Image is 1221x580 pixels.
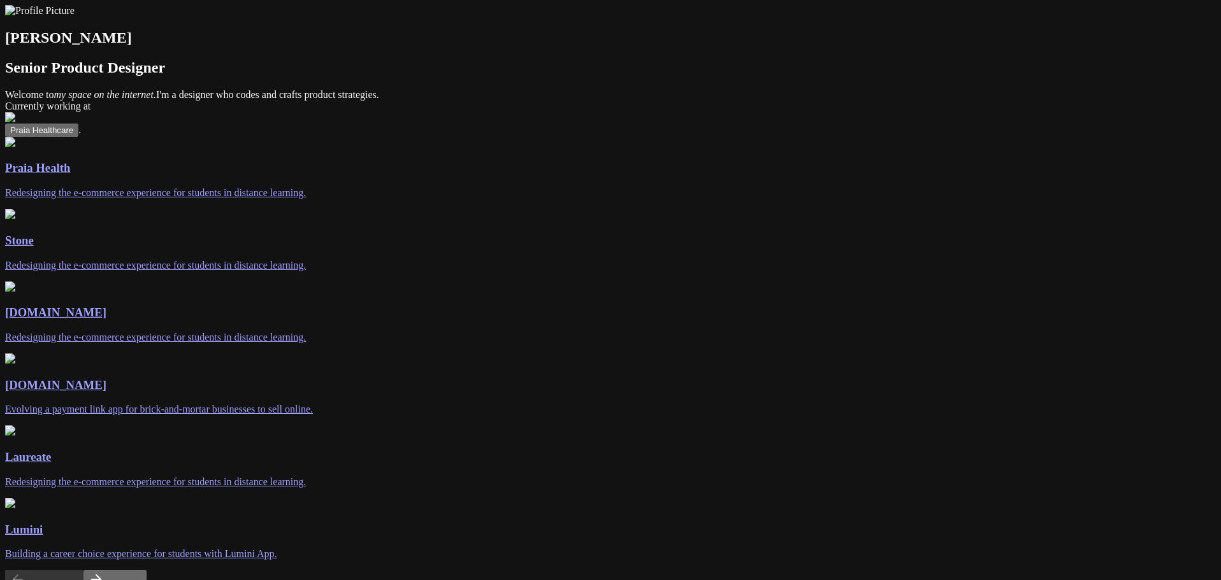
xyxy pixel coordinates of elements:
[5,59,1216,76] h2: Senior Product Designer
[5,498,1216,560] a: LuminiBuilding a career choice experience for students with Lumini App.
[5,209,1216,271] a: StoneRedesigning the e-commerce experience for students in distance learning.
[5,450,1216,464] h3: Laureate
[5,89,1216,135] span: Welcome to I'm a designer who codes and crafts product strategies. Currently working at .
[5,260,1216,271] p: Redesigning the e-commerce experience for students in distance learning.
[5,281,1216,343] a: [DOMAIN_NAME]Redesigning the e-commerce experience for students in distance learning.
[5,234,1216,248] h3: Stone
[5,161,1216,175] h3: Praia Health
[5,353,15,364] img: linkme_home.png
[5,187,1216,199] p: Redesigning the e-commerce experience for students in distance learning.
[5,137,15,147] img: Laureate-Home-p-1080.png
[5,332,1216,343] p: Redesigning the e-commerce experience for students in distance learning.
[5,476,1216,488] p: Redesigning the e-commerce experience for students in distance learning.
[5,112,71,124] img: hidden image
[5,425,1216,487] a: LaureateRedesigning the e-commerce experience for students in distance learning.
[5,425,15,435] img: Laureate-Home-p-1080.png
[5,137,1216,199] a: Praia HealthRedesigning the e-commerce experience for students in distance learning.
[5,5,75,17] img: Profile Picture
[5,404,1216,415] p: Evolving a payment link app for brick-and-mortar businesses to sell online.
[5,523,1216,537] h3: Lumini
[5,306,1216,320] h3: [DOMAIN_NAME]
[5,209,15,219] img: Laureate-Home-p-1080.png
[5,281,15,292] img: Laureate-Home-p-1080.png
[5,548,1216,560] p: Building a career choice experience for students with Lumini App.
[54,89,155,100] em: my space on the internet.
[5,378,1216,392] h3: [DOMAIN_NAME]
[5,498,15,508] img: Thumbnail.png
[5,124,78,137] button: Praia Healthcare
[5,29,1216,46] h1: [PERSON_NAME]
[5,124,78,135] a: Praia Healthcare
[5,353,1216,415] a: [DOMAIN_NAME]Evolving a payment link app for brick-and-mortar businesses to sell online.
